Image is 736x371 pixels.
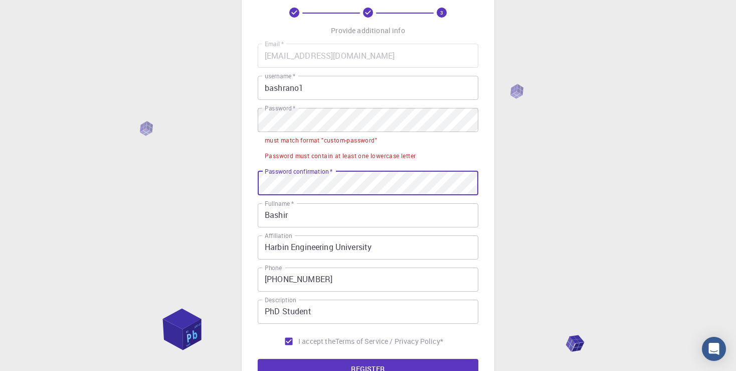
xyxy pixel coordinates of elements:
[265,151,416,161] div: Password must contain at least one lowercase letter
[440,9,443,16] text: 3
[265,136,377,146] div: must match format "custom-password"
[265,231,292,240] label: Affiliation
[265,264,282,272] label: Phone
[335,336,443,346] p: Terms of Service / Privacy Policy *
[702,337,726,361] div: Open Intercom Messenger
[265,167,332,176] label: Password confirmation
[331,26,405,36] p: Provide additional info
[335,336,443,346] a: Terms of Service / Privacy Policy*
[298,336,335,346] span: I accept the
[265,199,294,208] label: Fullname
[265,40,284,48] label: Email
[265,296,296,304] label: Description
[265,72,295,80] label: username
[265,104,295,112] label: Password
